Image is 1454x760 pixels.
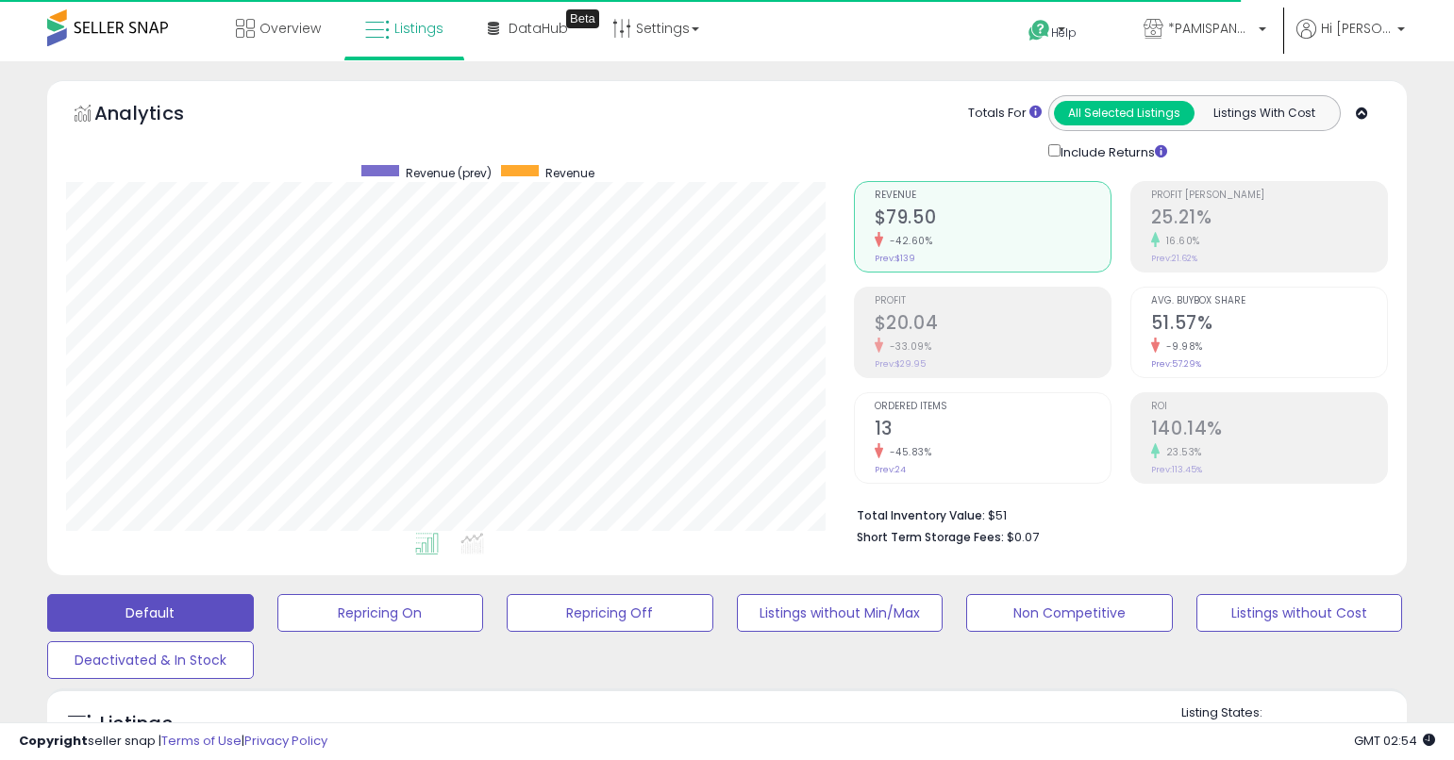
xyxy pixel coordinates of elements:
[1321,19,1392,38] span: Hi [PERSON_NAME]
[1013,5,1113,61] a: Help
[545,165,594,181] span: Revenue
[1296,19,1405,61] a: Hi [PERSON_NAME]
[19,733,327,751] div: seller snap | |
[1354,732,1435,750] span: 2025-09-12 02:54 GMT
[883,339,932,354] small: -33.09%
[47,594,254,632] button: Default
[277,594,484,632] button: Repricing On
[509,19,568,38] span: DataHub
[857,529,1004,545] b: Short Term Storage Fees:
[47,641,254,679] button: Deactivated & In Stock
[1196,594,1403,632] button: Listings without Cost
[1160,234,1200,248] small: 16.60%
[1151,418,1387,443] h2: 140.14%
[1151,253,1197,264] small: Prev: 21.62%
[100,711,173,737] h5: Listings
[875,464,906,475] small: Prev: 24
[19,732,88,750] strong: Copyright
[883,445,932,459] small: -45.83%
[875,402,1111,412] span: Ordered Items
[1151,464,1202,475] small: Prev: 113.45%
[566,9,599,28] div: Tooltip anchor
[1160,445,1202,459] small: 23.53%
[875,312,1111,338] h2: $20.04
[1007,528,1039,546] span: $0.07
[1181,704,1407,722] p: Listing States:
[1151,312,1387,338] h2: 51.57%
[857,507,985,523] b: Total Inventory Value:
[1151,207,1387,232] h2: 25.21%
[406,165,492,181] span: Revenue (prev)
[968,105,1042,123] div: Totals For
[259,19,321,38] span: Overview
[875,296,1111,306] span: Profit
[1054,101,1195,125] button: All Selected Listings
[1168,19,1253,38] span: *PAMISPANAS*
[1160,339,1203,354] small: -9.98%
[394,19,443,38] span: Listings
[1028,19,1051,42] i: Get Help
[507,594,713,632] button: Repricing Off
[1151,358,1201,370] small: Prev: 57.29%
[737,594,944,632] button: Listings without Min/Max
[875,358,926,370] small: Prev: $29.95
[94,100,221,131] h5: Analytics
[1151,190,1387,201] span: Profit [PERSON_NAME]
[883,234,933,248] small: -42.60%
[1051,25,1077,41] span: Help
[875,190,1111,201] span: Revenue
[244,732,327,750] a: Privacy Policy
[875,253,915,264] small: Prev: $139
[875,207,1111,232] h2: $79.50
[1151,402,1387,412] span: ROI
[857,503,1374,525] li: $51
[1151,296,1387,306] span: Avg. Buybox Share
[1194,101,1334,125] button: Listings With Cost
[1034,140,1190,162] div: Include Returns
[161,732,242,750] a: Terms of Use
[966,594,1173,632] button: Non Competitive
[875,418,1111,443] h2: 13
